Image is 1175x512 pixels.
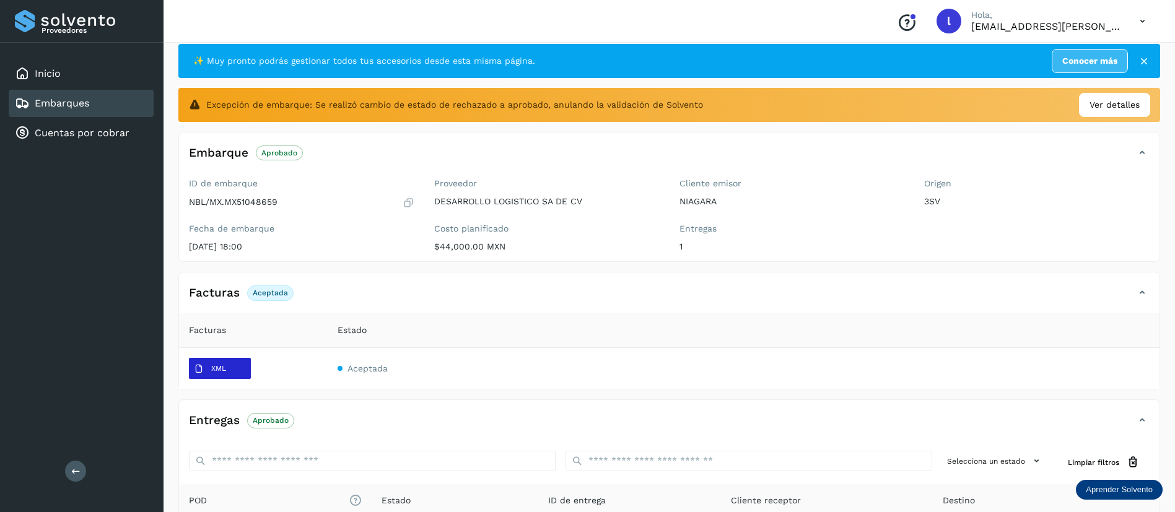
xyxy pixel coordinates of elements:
[189,146,248,160] h4: Embarque
[35,97,89,109] a: Embarques
[35,127,129,139] a: Cuentas por cobrar
[211,364,226,373] p: XML
[924,178,1150,189] label: Origen
[253,416,289,425] p: Aprobado
[41,26,149,35] p: Proveedores
[9,60,154,87] div: Inicio
[731,494,801,507] span: Cliente receptor
[679,196,905,207] p: NIAGARA
[179,142,1160,173] div: EmbarqueAprobado
[338,324,367,337] span: Estado
[347,363,388,373] span: Aceptada
[1076,480,1163,500] div: Aprender Solvento
[1068,457,1119,468] span: Limpiar filtros
[179,282,1160,313] div: FacturasAceptada
[189,197,277,207] p: NBL/MX.MX51048659
[189,324,226,337] span: Facturas
[548,494,606,507] span: ID de entrega
[679,241,905,252] p: 1
[9,119,154,147] div: Cuentas por cobrar
[189,286,240,300] h4: Facturas
[942,451,1048,471] button: Selecciona un estado
[943,494,975,507] span: Destino
[679,223,905,234] label: Entregas
[179,410,1160,441] div: EntregasAprobado
[1058,451,1150,474] button: Limpiar filtros
[189,223,414,234] label: Fecha de embarque
[206,98,703,111] span: Excepción de embarque: Se realizó cambio de estado de rechazado a aprobado, anulando la validació...
[189,241,414,252] p: [DATE] 18:00
[434,223,660,234] label: Costo planificado
[971,10,1120,20] p: Hola,
[9,90,154,117] div: Embarques
[679,178,905,189] label: Cliente emisor
[971,20,1120,32] p: lauraamalia.castillo@xpertal.com
[434,196,660,207] p: DESARROLLO LOGISTICO SA DE CV
[35,67,61,79] a: Inicio
[1086,485,1153,495] p: Aprender Solvento
[261,149,297,157] p: Aprobado
[1090,98,1140,111] span: Ver detalles
[253,289,288,297] p: Aceptada
[189,358,251,379] button: XML
[189,414,240,428] h4: Entregas
[434,241,660,252] p: $44,000.00 MXN
[1052,49,1128,73] a: Conocer más
[193,54,535,67] span: ✨ Muy pronto podrás gestionar todos tus accesorios desde esta misma página.
[189,494,362,507] span: POD
[924,196,1150,207] p: 3SV
[189,178,414,189] label: ID de embarque
[434,178,660,189] label: Proveedor
[382,494,411,507] span: Estado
